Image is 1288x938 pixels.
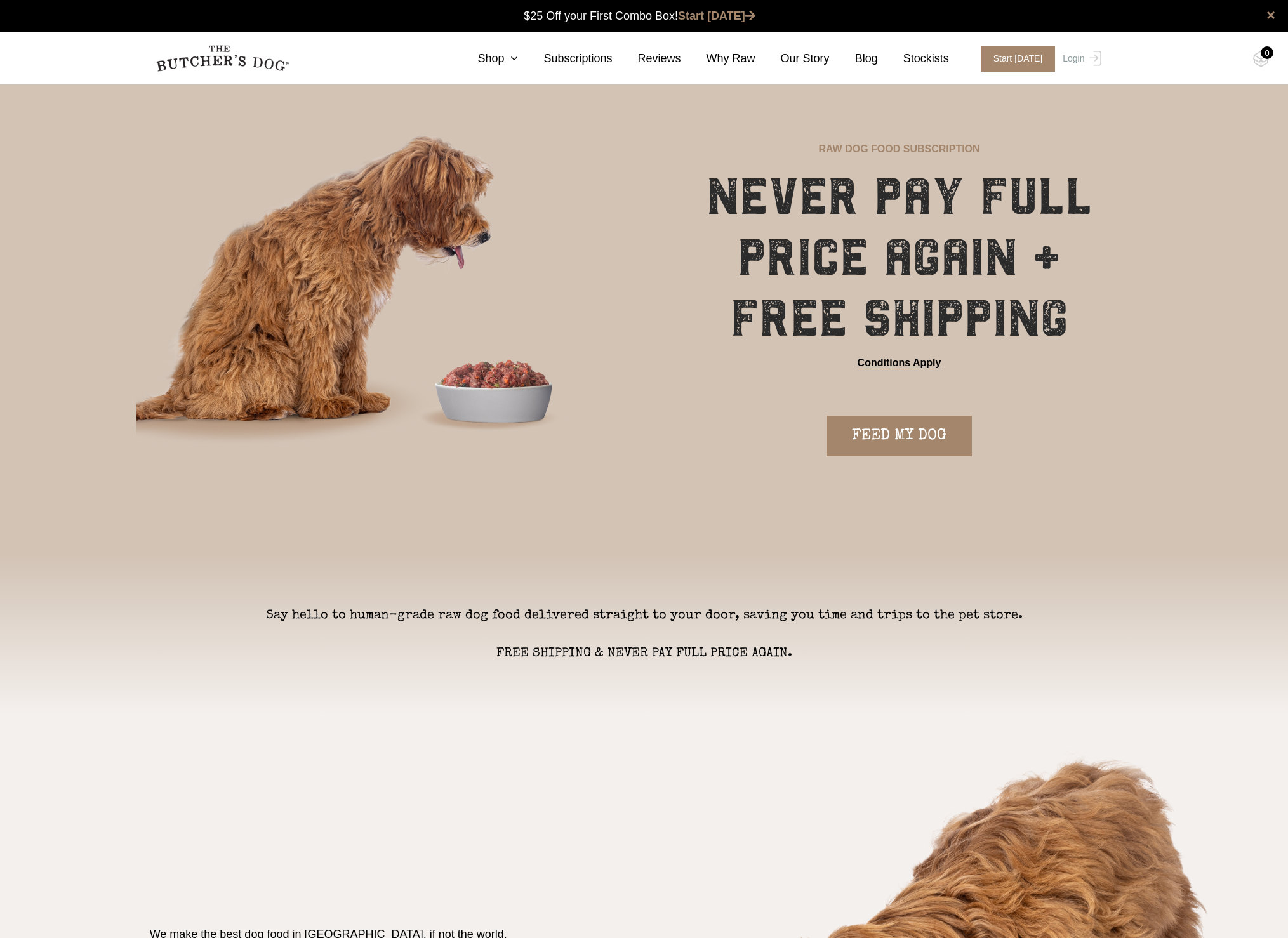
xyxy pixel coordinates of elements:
[452,50,518,67] a: Shop
[827,416,972,456] a: FEED MY DOG
[818,142,979,157] p: RAW DOG FOOD SUBSCRIPTION
[681,50,755,67] a: Why Raw
[981,46,1056,72] span: Start [DATE]
[830,50,878,67] a: Blog
[755,50,830,67] a: Our Story
[858,355,941,371] a: Conditions Apply
[1253,51,1269,67] img: TBD_Cart-Empty.png
[1266,8,1275,23] a: close
[968,46,1060,72] a: Start [DATE]
[613,50,681,67] a: Reviews
[1059,46,1101,72] a: Login
[678,10,755,22] a: Start [DATE]
[878,50,949,67] a: Stockists
[518,50,612,67] a: Subscriptions
[136,84,642,505] img: blaze-subscription-hero
[679,166,1120,349] h1: NEVER PAY FULL PRICE AGAIN + FREE SHIPPING
[1261,46,1273,59] div: 0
